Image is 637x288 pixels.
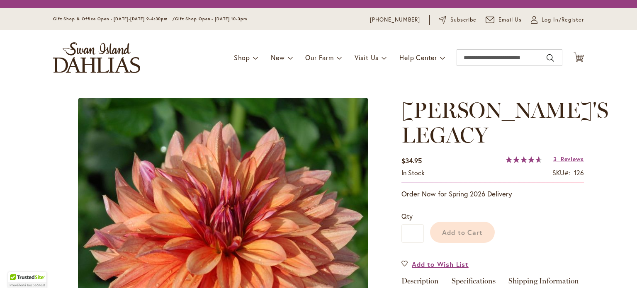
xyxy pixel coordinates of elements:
span: Our Farm [305,53,333,62]
span: New [271,53,284,62]
div: 126 [574,168,584,178]
a: Subscribe [439,16,477,24]
div: 93% [506,156,542,163]
button: Search [547,51,554,65]
span: In stock [401,168,425,177]
a: 3 Reviews [553,155,584,163]
span: Shop [234,53,250,62]
span: Add to Wish List [412,259,469,269]
strong: SKU [552,168,570,177]
span: 3 [553,155,557,163]
a: Log In/Register [531,16,584,24]
span: Log In/Register [542,16,584,24]
span: Gift Shop Open - [DATE] 10-3pm [175,16,247,22]
a: [PHONE_NUMBER] [370,16,420,24]
span: Gift Shop & Office Open - [DATE]-[DATE] 9-4:30pm / [53,16,175,22]
span: Subscribe [450,16,477,24]
span: Visit Us [355,53,379,62]
span: Qty [401,212,413,220]
span: [PERSON_NAME]'S LEGACY [401,97,608,148]
a: Email Us [486,16,522,24]
div: Availability [401,168,425,178]
a: store logo [53,42,140,73]
span: Reviews [561,155,584,163]
span: $34.95 [401,156,422,165]
span: Help Center [399,53,437,62]
a: Add to Wish List [401,259,469,269]
p: Order Now for Spring 2026 Delivery [401,189,584,199]
div: TrustedSite Certified [8,272,46,288]
span: Email Us [498,16,522,24]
